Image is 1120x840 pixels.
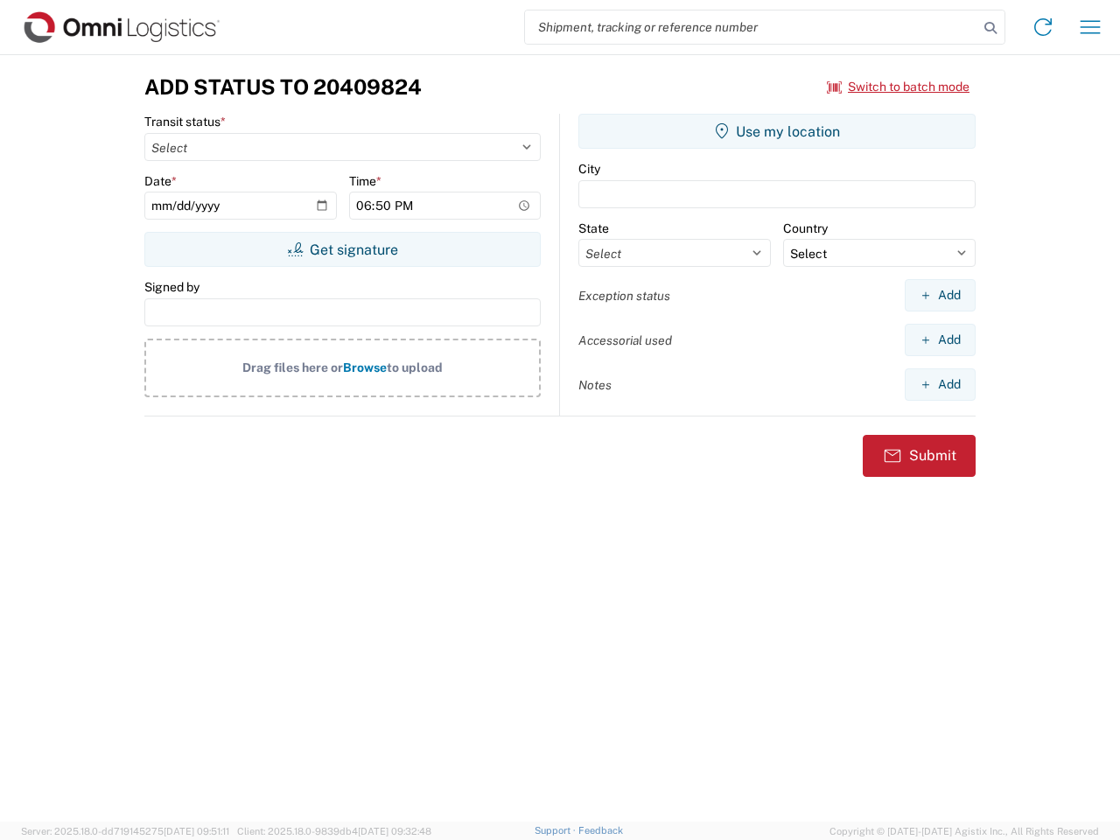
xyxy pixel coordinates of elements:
[578,377,612,393] label: Notes
[578,114,976,149] button: Use my location
[535,825,578,836] a: Support
[783,220,828,236] label: Country
[144,279,199,295] label: Signed by
[578,288,670,304] label: Exception status
[387,360,443,374] span: to upload
[578,332,672,348] label: Accessorial used
[343,360,387,374] span: Browse
[358,826,431,836] span: [DATE] 09:32:48
[144,114,226,129] label: Transit status
[242,360,343,374] span: Drag files here or
[21,826,229,836] span: Server: 2025.18.0-dd719145275
[863,435,976,477] button: Submit
[905,279,976,311] button: Add
[144,232,541,267] button: Get signature
[237,826,431,836] span: Client: 2025.18.0-9839db4
[525,10,978,44] input: Shipment, tracking or reference number
[827,73,969,101] button: Switch to batch mode
[578,220,609,236] label: State
[578,161,600,177] label: City
[349,173,381,189] label: Time
[144,74,422,100] h3: Add Status to 20409824
[164,826,229,836] span: [DATE] 09:51:11
[144,173,177,189] label: Date
[905,324,976,356] button: Add
[905,368,976,401] button: Add
[578,825,623,836] a: Feedback
[829,823,1099,839] span: Copyright © [DATE]-[DATE] Agistix Inc., All Rights Reserved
